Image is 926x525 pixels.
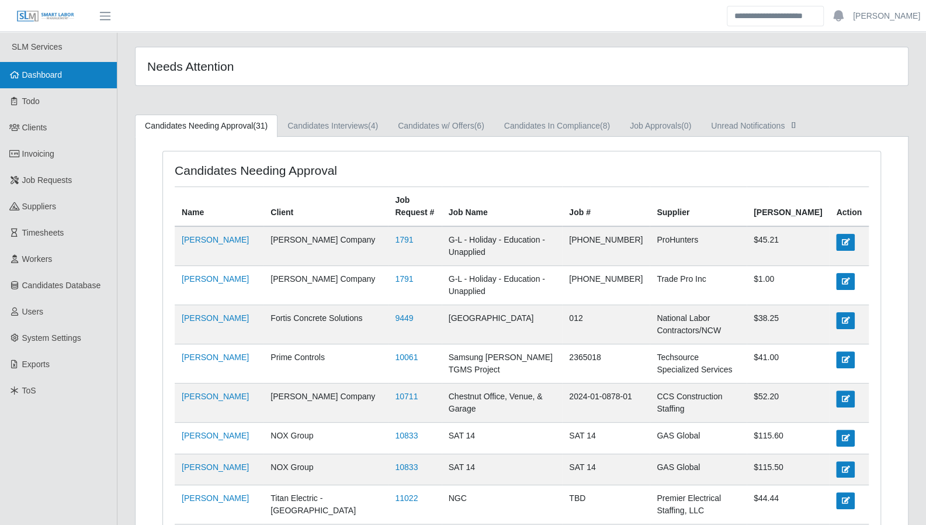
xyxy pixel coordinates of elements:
[22,96,40,106] span: Todo
[747,266,829,305] td: $1.00
[650,187,747,227] th: Supplier
[562,226,650,266] td: [PHONE_NUMBER]
[442,344,563,384] td: Samsung [PERSON_NAME] TGMS Project
[22,254,53,264] span: Workers
[182,313,249,323] a: [PERSON_NAME]
[12,42,62,51] span: SLM Services
[22,228,64,237] span: Timesheets
[650,344,747,384] td: Techsource Specialized Services
[562,187,650,227] th: Job #
[395,431,418,440] a: 10833
[22,123,47,132] span: Clients
[263,187,388,227] th: Client
[263,344,388,384] td: Prime Controls
[727,6,824,26] input: Search
[747,423,829,454] td: $115.60
[747,344,829,384] td: $41.00
[747,485,829,524] td: $44.44
[650,454,747,485] td: GAS Global
[395,235,413,244] a: 1791
[650,423,747,454] td: GAS Global
[442,187,563,227] th: Job Name
[562,423,650,454] td: SAT 14
[494,115,620,137] a: Candidates In Compliance
[620,115,701,137] a: Job Approvals
[263,266,388,305] td: [PERSON_NAME] Company
[182,392,249,401] a: [PERSON_NAME]
[442,454,563,485] td: SAT 14
[395,493,418,503] a: 11022
[22,333,81,343] span: System Settings
[650,384,747,423] td: CCS Construction Staffing
[747,226,829,266] td: $45.21
[135,115,278,137] a: Candidates Needing Approval
[182,235,249,244] a: [PERSON_NAME]
[650,485,747,524] td: Premier Electrical Staffing, LLC
[829,187,869,227] th: Action
[395,462,418,472] a: 10833
[442,423,563,454] td: SAT 14
[263,384,388,423] td: [PERSON_NAME] Company
[650,305,747,344] td: National Labor Contractors/NCW
[263,454,388,485] td: NOX Group
[701,115,809,137] a: Unread Notifications
[395,274,413,284] a: 1791
[747,187,829,227] th: [PERSON_NAME]
[474,121,484,130] span: (6)
[747,384,829,423] td: $52.20
[650,266,747,305] td: Trade Pro Inc
[368,121,378,130] span: (4)
[562,384,650,423] td: 2024-01-0878-01
[388,115,494,137] a: Candidates w/ Offers
[182,353,249,362] a: [PERSON_NAME]
[22,70,63,80] span: Dashboard
[747,305,829,344] td: $38.25
[442,266,563,305] td: G-L - Holiday - Education - Unapplied
[681,121,691,130] span: (0)
[147,59,449,74] h4: Needs Attention
[182,462,249,472] a: [PERSON_NAME]
[182,431,249,440] a: [PERSON_NAME]
[182,493,249,503] a: [PERSON_NAME]
[562,305,650,344] td: 012
[22,281,101,290] span: Candidates Database
[263,423,388,454] td: NOX Group
[263,226,388,266] td: [PERSON_NAME] Company
[442,485,563,524] td: NGC
[395,353,418,362] a: 10061
[650,226,747,266] td: ProHunters
[263,485,388,524] td: Titan Electric - [GEOGRAPHIC_DATA]
[562,344,650,384] td: 2365018
[600,121,610,130] span: (8)
[22,202,56,211] span: Suppliers
[263,305,388,344] td: Fortis Concrete Solutions
[562,485,650,524] td: TBD
[788,120,799,129] span: []
[853,10,920,22] a: [PERSON_NAME]
[22,386,36,395] span: ToS
[175,187,263,227] th: Name
[253,121,268,130] span: (31)
[747,454,829,485] td: $115.50
[22,175,72,185] span: Job Requests
[22,360,50,369] span: Exports
[22,149,54,158] span: Invoicing
[278,115,388,137] a: Candidates Interviews
[562,454,650,485] td: SAT 14
[175,163,454,178] h4: Candidates Needing Approval
[395,392,418,401] a: 10711
[562,266,650,305] td: [PHONE_NUMBER]
[182,274,249,284] a: [PERSON_NAME]
[442,384,563,423] td: Chestnut Office, Venue, & Garage
[16,10,75,23] img: SLM Logo
[442,305,563,344] td: [GEOGRAPHIC_DATA]
[22,307,44,316] span: Users
[388,187,441,227] th: Job Request #
[442,226,563,266] td: G-L - Holiday - Education - Unapplied
[395,313,413,323] a: 9449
